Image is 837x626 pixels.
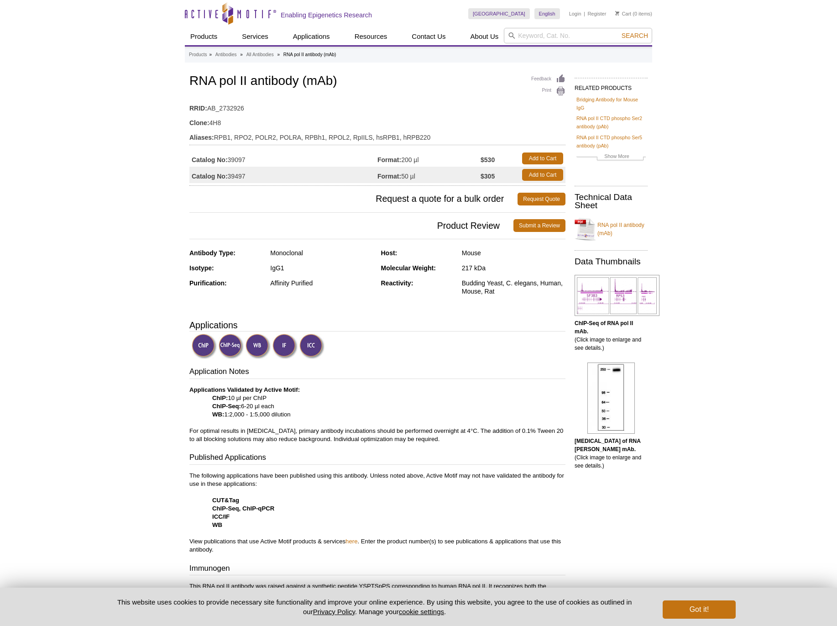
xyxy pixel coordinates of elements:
strong: Isotype: [189,264,214,272]
a: Products [185,28,223,45]
strong: Molecular Weight: [381,264,436,272]
a: Add to Cart [522,169,563,181]
p: This website uses cookies to provide necessary site functionality and improve your online experie... [101,597,648,616]
h3: Application Notes [189,366,565,379]
h2: Technical Data Sheet [575,193,648,210]
h3: Applications [189,318,565,332]
a: All Antibodies [246,51,274,59]
p: This RNA pol II antibody was raised against a synthetic peptide YSPTSpPS corresponding to human R... [189,582,565,599]
h3: Published Applications [189,452,565,465]
a: About Us [465,28,504,45]
strong: RRID: [189,104,207,112]
button: cookie settings [399,608,444,615]
b: Applications Validated by Active Motif: [189,386,300,393]
div: IgG1 [270,264,374,272]
a: Feedback [531,74,565,84]
td: 39497 [189,167,377,183]
a: English [534,8,560,19]
img: RNA pol II antibody (mAb) tested by ChIP-Seq. [575,275,659,316]
a: here [345,538,357,545]
h2: RELATED PRODUCTS [575,78,648,94]
strong: CUT&Tag [212,497,239,504]
li: » [277,52,280,57]
input: Keyword, Cat. No. [504,28,652,43]
a: Add to Cart [522,153,563,164]
button: Search [619,32,651,40]
span: Request a quote for a bulk order [189,193,518,205]
strong: $530 [481,156,495,164]
strong: Reactivity: [381,279,413,287]
a: Antibodies [215,51,237,59]
a: Cart [615,11,631,17]
a: Contact Us [406,28,451,45]
strong: Format: [377,156,401,164]
a: [GEOGRAPHIC_DATA] [468,8,530,19]
strong: WB [212,521,222,528]
a: Resources [349,28,393,45]
img: Immunocytochemistry Validated [299,334,324,359]
strong: Antibody Type: [189,249,235,257]
strong: Catalog No: [192,156,228,164]
p: The following applications have been published using this antibody. Unless noted above, Active Mo... [189,472,565,554]
td: RPB1, RPO2, POLR2, POLRA, RPBh1, RPOL2, RpIILS, hsRPB1, hRPB220 [189,128,565,142]
strong: Clone: [189,119,209,127]
p: 10 µl per ChIP 6-20 µl each 1:2,000 - 1:5,000 dilution For optimal results in [MEDICAL_DATA], pri... [189,386,565,443]
a: RNA pol II CTD phospho Ser5 antibody (pAb) [576,133,646,150]
strong: WB: [212,411,224,418]
td: 200 µl [377,150,481,167]
strong: Purification: [189,279,227,287]
strong: $305 [481,172,495,180]
a: Login [569,11,581,17]
img: Immunofluorescence Validated [272,334,298,359]
a: Applications [288,28,335,45]
a: Print [531,86,565,96]
td: 4H8 [189,113,565,128]
strong: Catalog No: [192,172,228,180]
a: Services [236,28,274,45]
div: 217 kDa [462,264,565,272]
span: Search [622,32,648,39]
li: » [240,52,243,57]
a: Products [189,51,207,59]
img: ChIP-Seq Validated [219,334,244,359]
li: » [209,52,212,57]
div: Affinity Purified [270,279,374,287]
h2: Data Thumbnails [575,258,648,266]
img: RNA pol II antibody (mAb) tested by Western blot. [587,363,635,434]
b: [MEDICAL_DATA] of RNA [PERSON_NAME] mAb. [575,438,640,452]
a: Bridging Antibody for Mouse IgG [576,95,646,112]
strong: ChIP-Seq, ChIP-qPCR [212,505,274,512]
strong: ChIP-Seq: [212,403,241,410]
strong: Aliases: [189,133,214,142]
li: | [584,8,585,19]
td: 50 µl [377,167,481,183]
p: (Click image to enlarge and see details.) [575,319,648,352]
div: Monoclonal [270,249,374,257]
a: RNA pol II CTD phospho Ser2 antibody (pAb) [576,114,646,131]
li: (0 items) [615,8,652,19]
span: Product Review [189,219,513,232]
div: Mouse [462,249,565,257]
a: Show More [576,152,646,163]
h1: RNA pol II antibody (mAb) [189,74,565,89]
strong: Host: [381,249,398,257]
a: Privacy Policy [313,608,355,615]
strong: Format: [377,172,401,180]
button: Got it! [663,600,736,619]
td: AB_2732926 [189,99,565,113]
strong: ChIP: [212,395,228,401]
div: Budding Yeast, C. elegans, Human, Mouse, Rat [462,279,565,295]
img: ChIP Validated [192,334,217,359]
a: RNA pol II antibody (mAb) [575,216,648,243]
a: Request Quote [518,193,565,205]
a: Submit a Review [513,219,565,232]
strong: ICC/IF [212,513,230,520]
b: ChIP-Seq of RNA pol II mAb. [575,320,633,335]
img: Western Blot Validated [246,334,271,359]
img: Your Cart [615,11,619,16]
a: Register [587,11,606,17]
li: RNA pol II antibody (mAb) [283,52,336,57]
td: 39097 [189,150,377,167]
h2: Enabling Epigenetics Research [281,11,372,19]
h3: Immunogen [189,563,565,576]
